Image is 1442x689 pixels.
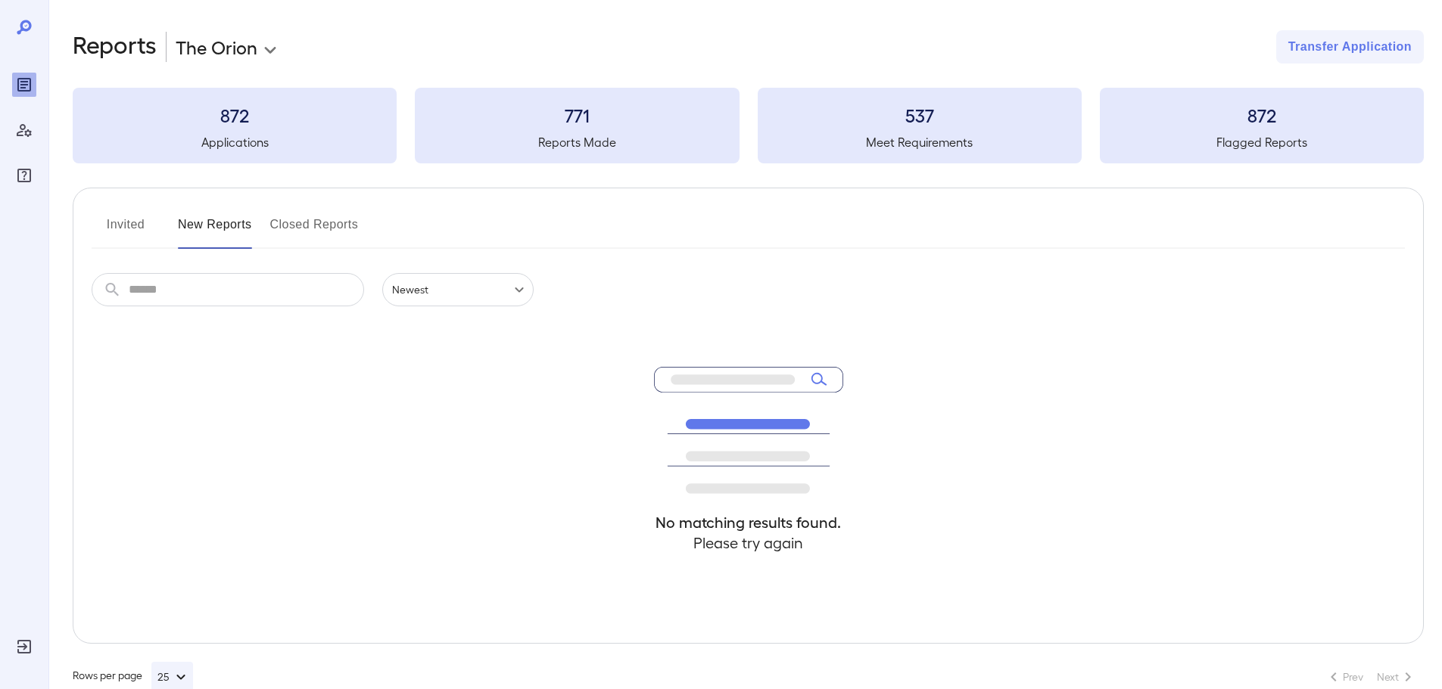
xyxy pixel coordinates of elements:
button: Closed Reports [270,213,359,249]
div: FAQ [12,163,36,188]
button: Transfer Application [1276,30,1424,64]
div: Reports [12,73,36,97]
h5: Meet Requirements [758,133,1082,151]
div: Newest [382,273,534,306]
div: Log Out [12,635,36,659]
div: Manage Users [12,118,36,142]
button: Invited [92,213,160,249]
h5: Applications [73,133,397,151]
p: The Orion [176,35,257,59]
h3: 771 [415,103,739,127]
h5: Reports Made [415,133,739,151]
h2: Reports [73,30,157,64]
h4: No matching results found. [654,512,843,532]
nav: pagination navigation [1318,665,1424,689]
h3: 872 [1100,103,1424,127]
h3: 872 [73,103,397,127]
h3: 537 [758,103,1082,127]
h4: Please try again [654,532,843,553]
summary: 872Applications771Reports Made537Meet Requirements872Flagged Reports [73,88,1424,163]
h5: Flagged Reports [1100,133,1424,151]
button: New Reports [178,213,252,249]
